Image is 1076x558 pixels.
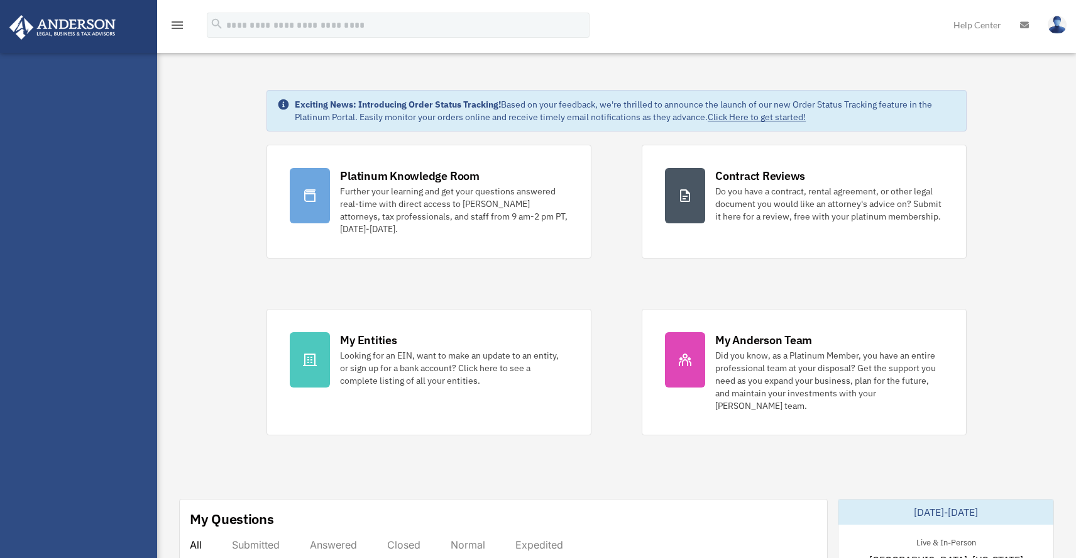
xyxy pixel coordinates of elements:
[310,538,357,551] div: Answered
[6,15,119,40] img: Anderson Advisors Platinum Portal
[715,185,943,223] div: Do you have a contract, rental agreement, or other legal document you would like an attorney's ad...
[340,332,397,348] div: My Entities
[170,22,185,33] a: menu
[170,18,185,33] i: menu
[715,349,943,412] div: Did you know, as a Platinum Member, you have an entire professional team at your disposal? Get th...
[642,145,967,259] a: Contract Reviews Do you have a contract, rental agreement, or other legal document you would like...
[715,168,805,184] div: Contract Reviews
[295,99,501,110] strong: Exciting News: Introducing Order Status Tracking!
[451,538,485,551] div: Normal
[906,535,986,548] div: Live & In-Person
[295,98,956,123] div: Based on your feedback, we're thrilled to announce the launch of our new Order Status Tracking fe...
[340,185,568,235] div: Further your learning and get your questions answered real-time with direct access to [PERSON_NAM...
[387,538,420,551] div: Closed
[838,499,1053,525] div: [DATE]-[DATE]
[340,168,480,184] div: Platinum Knowledge Room
[715,332,812,348] div: My Anderson Team
[1048,16,1067,34] img: User Pic
[232,538,280,551] div: Submitted
[190,538,202,551] div: All
[190,510,274,528] div: My Questions
[642,309,967,435] a: My Anderson Team Did you know, as a Platinum Member, you have an entire professional team at your...
[515,538,563,551] div: Expedited
[210,17,224,31] i: search
[266,309,591,435] a: My Entities Looking for an EIN, want to make an update to an entity, or sign up for a bank accoun...
[708,111,806,123] a: Click Here to get started!
[340,349,568,387] div: Looking for an EIN, want to make an update to an entity, or sign up for a bank account? Click her...
[266,145,591,259] a: Platinum Knowledge Room Further your learning and get your questions answered real-time with dire...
